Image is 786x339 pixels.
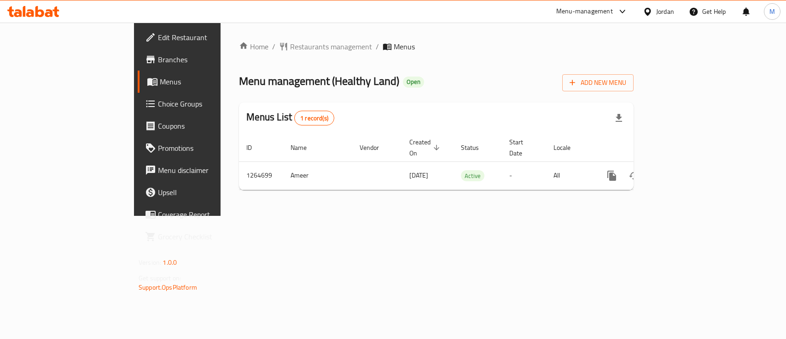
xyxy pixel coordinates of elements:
span: Created On [409,137,442,159]
span: Start Date [509,137,535,159]
h2: Menus List [246,110,334,125]
table: enhanced table [239,134,697,190]
td: Ameer [283,161,352,190]
span: Grocery Checklist [158,231,258,242]
span: Get support on: [139,272,181,284]
a: Choice Groups [138,93,265,115]
span: Promotions [158,143,258,154]
a: Support.OpsPlatform [139,281,197,293]
span: Restaurants management [290,41,372,52]
span: 1 record(s) [295,114,334,123]
span: Active [461,171,484,181]
a: Grocery Checklist [138,226,265,248]
span: Locale [553,142,582,153]
span: 1.0.0 [163,256,177,268]
span: Menu management ( Healthy Land ) [239,71,399,91]
div: Open [403,77,424,88]
div: Menu-management [556,6,613,17]
td: - [502,161,546,190]
nav: breadcrumb [239,41,634,52]
a: Branches [138,48,265,71]
span: ID [246,142,264,153]
span: M [769,6,775,17]
span: Open [403,78,424,86]
span: Status [461,142,491,153]
span: Menus [160,76,258,87]
li: / [376,41,379,52]
span: Edit Restaurant [158,32,258,43]
span: Choice Groups [158,98,258,109]
span: Name [291,142,319,153]
span: Branches [158,54,258,65]
td: All [546,161,594,190]
a: Promotions [138,137,265,159]
a: Coverage Report [138,203,265,226]
a: Menus [138,71,265,93]
a: Edit Restaurant [138,26,265,48]
a: Restaurants management [279,41,372,52]
th: Actions [594,134,697,162]
span: Upsell [158,187,258,198]
span: Coupons [158,120,258,131]
div: Total records count [294,111,334,125]
button: Add New Menu [562,74,634,91]
div: Export file [608,107,630,129]
span: [DATE] [409,169,428,181]
span: Version: [139,256,161,268]
span: Coverage Report [158,209,258,220]
span: Vendor [360,142,391,153]
button: more [601,165,623,187]
a: Upsell [138,181,265,203]
span: Add New Menu [570,77,626,89]
a: Menu disclaimer [138,159,265,181]
div: Jordan [656,6,674,17]
span: Menus [394,41,415,52]
a: Coupons [138,115,265,137]
li: / [272,41,275,52]
span: Menu disclaimer [158,165,258,176]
